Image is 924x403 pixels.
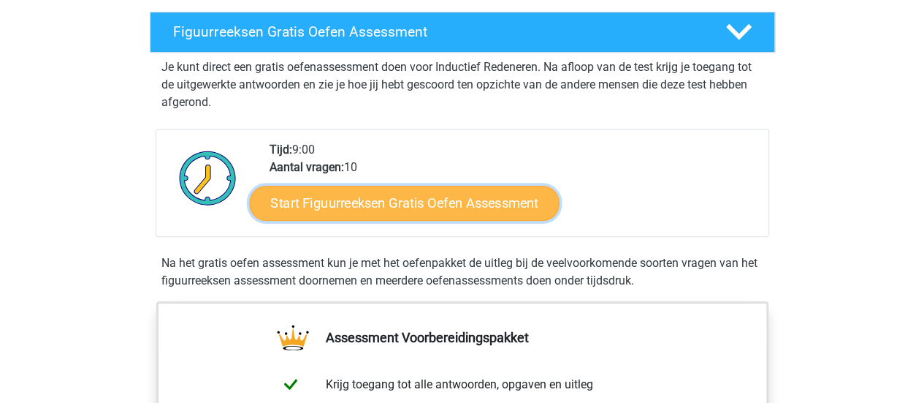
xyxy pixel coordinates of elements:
[270,160,344,174] b: Aantal vragen:
[161,59,763,111] p: Je kunt direct een gratis oefenassessment doen voor Inductief Redeneren. Na afloop van de test kr...
[249,185,559,220] a: Start Figuurreeksen Gratis Oefen Assessment
[144,12,781,53] a: Figuurreeksen Gratis Oefen Assessment
[270,143,292,157] b: Tijd:
[171,141,245,214] img: Klok
[259,141,768,236] div: 9:00 10
[173,23,702,40] h4: Figuurreeksen Gratis Oefen Assessment
[156,255,769,290] div: Na het gratis oefen assessment kun je met het oefenpakket de uitleg bij de veelvoorkomende soorte...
